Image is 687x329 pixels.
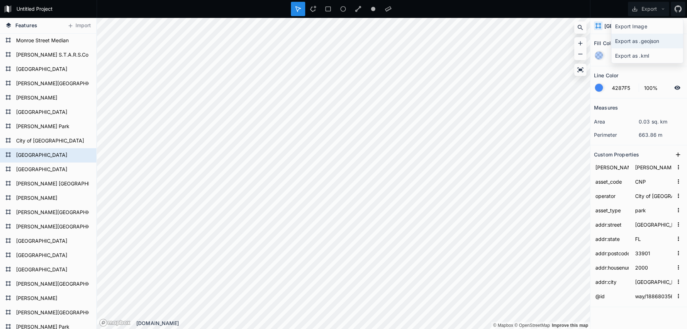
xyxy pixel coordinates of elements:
[493,323,513,328] a: Mapbox
[594,149,639,160] h2: Custom Properties
[594,219,630,230] input: Name
[594,276,630,287] input: Name
[634,219,673,230] input: Empty
[594,190,630,201] input: Name
[634,276,673,287] input: Empty
[594,262,630,273] input: Name
[634,291,673,301] input: Empty
[594,233,630,244] input: Name
[604,22,656,30] h4: [GEOGRAPHIC_DATA]
[594,118,639,125] dt: area
[594,131,639,139] dt: perimeter
[594,291,630,301] input: Name
[136,319,590,327] div: [DOMAIN_NAME]
[15,21,37,29] span: Features
[634,233,673,244] input: Empty
[594,102,618,113] h2: Measures
[64,20,94,32] button: Import
[628,2,669,16] button: Export
[594,248,630,258] input: Name
[594,70,618,81] h2: Line Color
[515,323,550,328] a: OpenStreetMap
[634,190,673,201] input: Empty
[552,323,588,328] a: Map feedback
[634,176,673,187] input: Empty
[594,162,630,173] input: Name
[634,248,673,258] input: Empty
[594,205,630,216] input: Name
[612,19,683,34] div: Export Image
[594,38,615,49] h2: Fill Color
[634,162,673,173] input: Empty
[99,319,131,327] a: Mapbox logo
[639,131,683,139] dd: 663.86 m
[639,118,683,125] dd: 0.03 sq. km
[634,205,673,216] input: Empty
[634,262,673,273] input: Empty
[612,48,683,63] div: Export as .kml
[594,176,630,187] input: Name
[612,34,683,48] div: Export as .geojson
